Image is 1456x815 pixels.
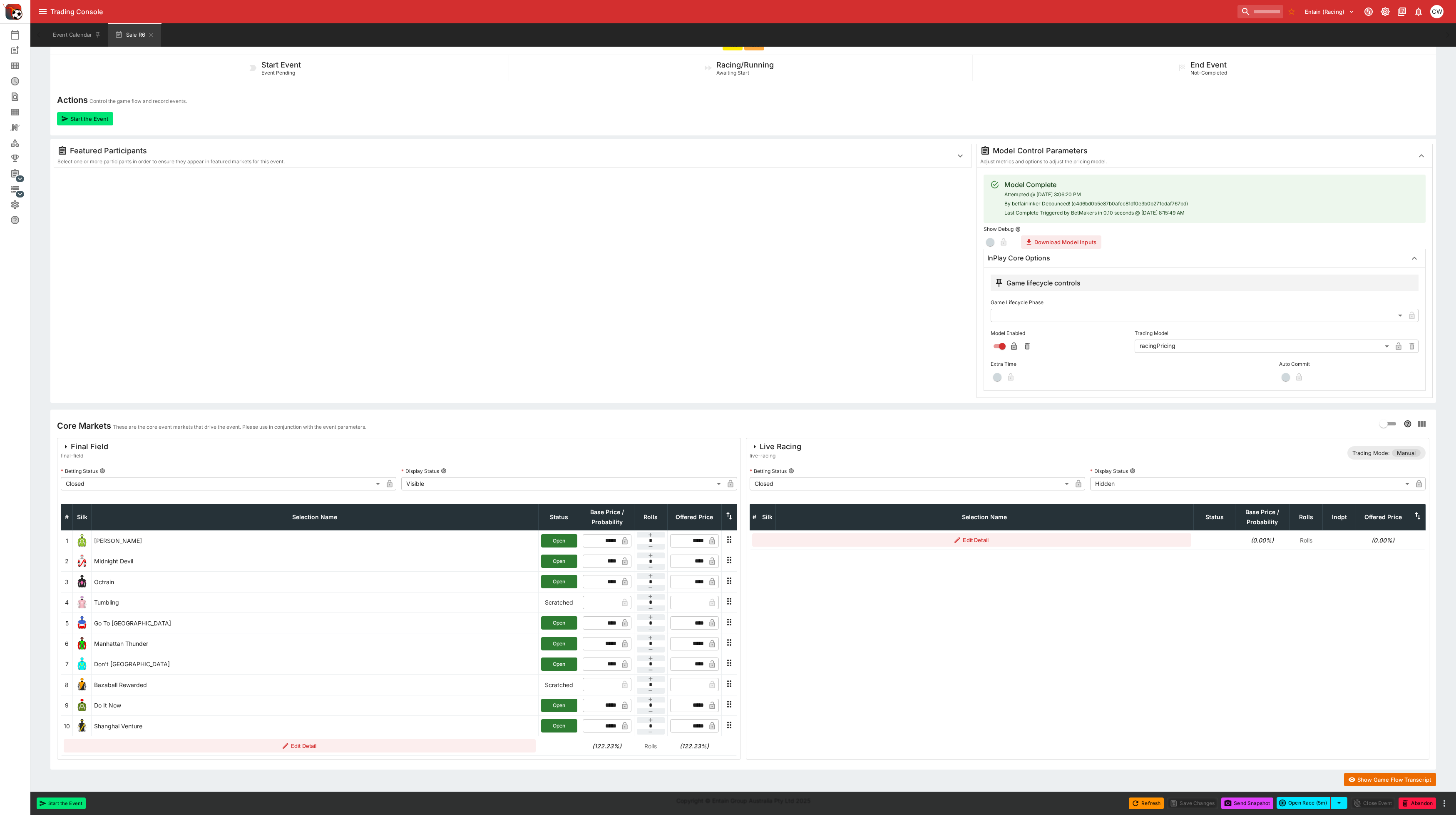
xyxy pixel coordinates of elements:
button: open drawer [35,4,50,19]
button: more [1439,798,1449,808]
div: Model Control Parameters [980,146,1407,156]
td: 10 [61,715,73,736]
div: Trading Console [50,7,1234,16]
td: Do It Now [92,695,539,715]
label: Game Lifecycle Phase [991,296,1419,309]
button: Open [541,719,577,732]
td: 5 [61,612,73,633]
div: Christopher Winter [1430,5,1444,18]
h6: (122.23%) [582,742,631,750]
button: Display Status [441,468,447,474]
button: Edit Detail [752,533,1191,547]
button: Display Status [1130,468,1135,474]
th: Independent [1323,504,1356,530]
td: Manhattan Thunder [92,633,539,654]
div: Futures [10,76,33,86]
span: final-field [61,452,108,460]
div: Visible [401,477,723,490]
div: Meetings [10,61,33,71]
th: Offered Price [1356,504,1410,530]
div: Live Racing [750,442,801,452]
img: runner 1 [75,534,89,547]
img: runner 6 [75,637,89,650]
p: Trading Mode: [1352,449,1390,457]
button: Show Game Flow Transcript [1344,773,1436,786]
button: Notifications [1411,4,1426,19]
td: 3 [61,572,73,592]
button: Abandon [1399,797,1436,809]
img: runner 4 [75,596,89,609]
div: Management [10,169,33,179]
button: Betting Status [788,468,794,474]
div: Game lifecycle controls [994,278,1081,288]
p: These are the core event markets that drive the event. Please use in conjunction with the event p... [113,423,366,431]
td: Go To [GEOGRAPHIC_DATA] [92,612,539,633]
span: Event Pending [261,70,295,76]
h6: (122.23%) [670,742,719,750]
td: Tumbling [92,592,539,612]
td: 2 [61,551,73,571]
button: Edit Detail [64,739,536,752]
button: Toggle light/dark mode [1378,4,1393,19]
th: Status [538,504,580,530]
label: Extra Time [991,358,1130,370]
button: Download Model Inputs [1021,235,1101,249]
th: Offered Price [667,504,721,530]
div: Model Complete [1004,180,1188,190]
td: 6 [61,633,73,654]
h6: InPlay Core Options [987,254,1050,262]
div: Nexus Entities [10,122,33,132]
button: Send Snapshot [1221,797,1273,809]
div: Event Calendar [10,30,33,40]
td: 1 [61,530,73,551]
div: racingPricing [1135,339,1392,352]
button: Betting Status [99,468,105,474]
span: Select one or more participants in order to ensure they appear in featured markets for this event. [57,158,285,165]
label: Trading Model [1135,327,1419,340]
h4: Actions [57,95,88,105]
div: Search [10,92,33,102]
p: Show Debug [984,225,1014,232]
div: Closed [750,477,1072,490]
p: Betting Status [61,467,98,475]
div: Final Field [61,442,108,452]
button: Connected to PK [1361,4,1376,19]
button: select merge strategy [1331,797,1347,809]
div: Tournaments [10,153,33,163]
button: Open [541,699,577,712]
img: runner 3 [75,575,89,588]
span: live-racing [750,452,801,460]
button: Documentation [1394,4,1409,19]
img: runner 8 [75,678,89,691]
button: Open Race (5m) [1277,797,1331,809]
td: [PERSON_NAME] [92,530,539,551]
button: Open [541,575,577,588]
div: Closed [61,477,383,490]
th: Rolls [1290,504,1323,530]
h6: (0.00%) [1238,536,1287,545]
button: Select Tenant [1300,5,1359,18]
div: Featured Participants [57,146,946,156]
th: Silk [73,504,92,530]
td: 4 [61,592,73,612]
h5: End Event [1190,60,1227,70]
div: Template Search [10,107,33,117]
button: Start the Event [37,797,86,809]
label: Auto Commit [1279,358,1419,370]
button: Open [541,657,577,671]
img: runner 7 [75,657,89,671]
td: 8 [61,675,73,695]
button: Refresh [1129,797,1164,809]
td: Octrain [92,572,539,592]
th: Selection Name [775,504,1194,530]
td: 7 [61,654,73,674]
button: Show Debug [1015,226,1021,232]
th: Rolls [634,504,667,530]
button: Open [541,555,577,568]
span: Attempted @ [DATE] 3:06:20 PM By betfairlinker Debounced! (c4d6bd0b5e87b0afcc81df0e3b0b271cdaf767... [1004,191,1188,216]
button: Open [541,534,577,547]
div: New Event [10,45,33,55]
td: Midnight Devil [92,551,539,571]
button: Open [541,637,577,650]
p: Scratched [541,680,577,689]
